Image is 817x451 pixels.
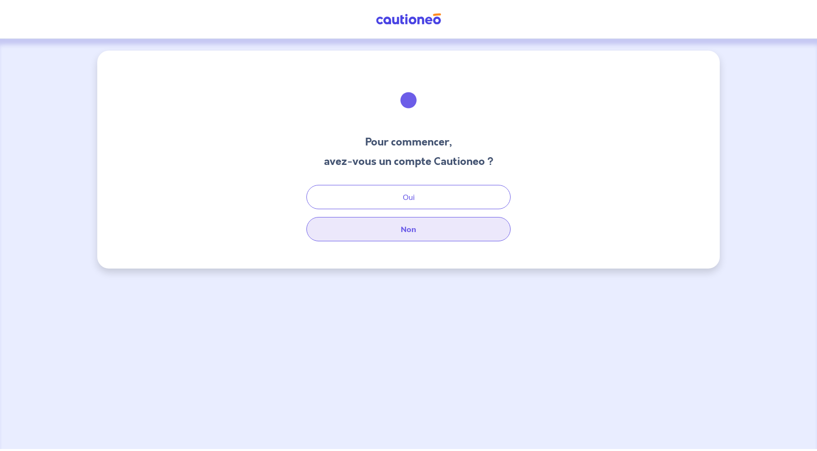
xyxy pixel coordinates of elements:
h3: Pour commencer, [324,134,494,150]
button: Oui [306,185,511,209]
img: illu_welcome.svg [382,74,435,126]
button: Non [306,217,511,241]
h3: avez-vous un compte Cautioneo ? [324,154,494,169]
img: Cautioneo [372,13,445,25]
